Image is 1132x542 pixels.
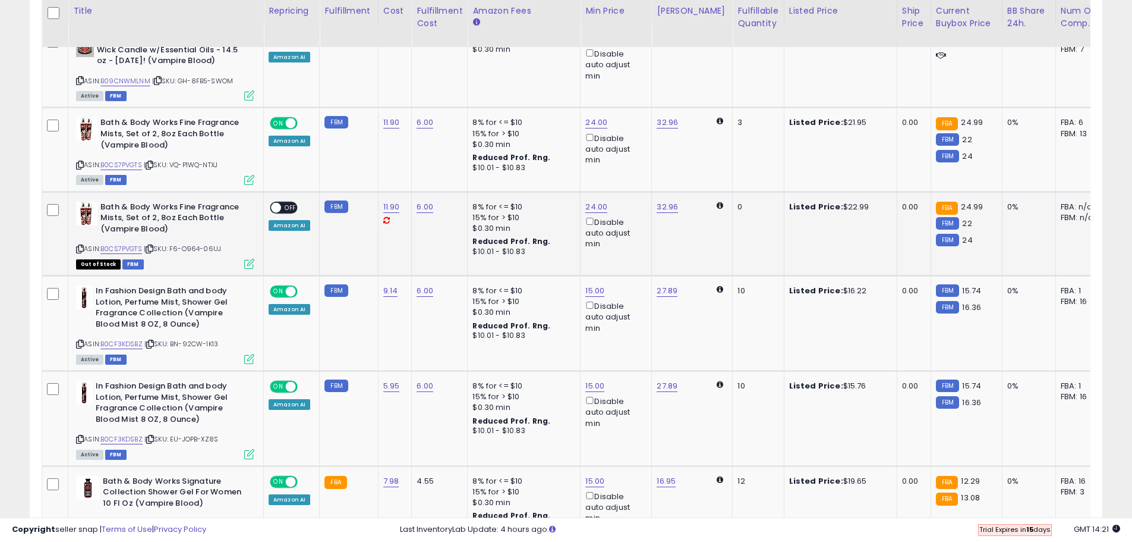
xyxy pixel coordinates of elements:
[962,302,981,313] span: 16.36
[472,5,575,17] div: Amazon Fees
[1061,286,1100,296] div: FBA: 1
[154,524,206,535] a: Privacy Policy
[657,285,677,297] a: 27.89
[585,215,642,250] div: Disable auto adjust min
[1007,381,1046,391] div: 0%
[103,476,247,512] b: Bath & Body Works Signature Collection Shower Gel For Women 10 Fl Oz (Vampire Blood)
[472,296,571,307] div: 15% for > $10
[76,355,103,365] span: All listings currently available for purchase on Amazon
[76,33,254,99] div: ASIN:
[961,117,983,128] span: 24.99
[472,44,571,55] div: $0.30 min
[1007,286,1046,296] div: 0%
[271,382,286,392] span: ON
[737,202,774,212] div: 0
[76,450,103,460] span: All listings currently available for purchase on Amazon
[1007,117,1046,128] div: 0%
[76,91,103,101] span: All listings currently available for purchase on Amazon
[383,201,400,213] a: 11.90
[1061,391,1100,402] div: FBM: 16
[472,331,571,341] div: $10.01 - $10.83
[105,355,127,365] span: FBM
[737,381,774,391] div: 10
[585,5,647,17] div: Min Price
[472,402,571,413] div: $0.30 min
[417,476,458,487] div: 4.55
[296,287,315,297] span: OFF
[269,304,310,315] div: Amazon AI
[1061,476,1100,487] div: FBA: 16
[961,492,980,503] span: 13.08
[144,434,218,444] span: | SKU: EU-JOPB-XZ8S
[936,133,959,146] small: FBM
[76,202,97,225] img: 41kKVaj62JL._SL40_.jpg
[472,152,550,162] b: Reduced Prof. Rng.
[269,494,310,505] div: Amazon AI
[936,380,959,392] small: FBM
[936,301,959,314] small: FBM
[76,117,97,141] img: 41kKVaj62JL._SL40_.jpg
[962,285,981,296] span: 15.74
[585,285,604,297] a: 15.00
[472,307,571,318] div: $0.30 min
[1061,5,1104,30] div: Num of Comp.
[789,286,888,296] div: $16.22
[76,286,93,309] img: 31muj1D0c6L._SL40_.jpg
[737,286,774,296] div: 10
[789,475,843,487] b: Listed Price:
[737,476,774,487] div: 12
[585,131,642,166] div: Disable auto adjust min
[383,117,400,129] a: 11.90
[585,475,604,487] a: 15.00
[717,202,723,209] i: Calculated using Dynamic Max Price.
[472,236,550,246] b: Reduced Prof. Rng.
[100,339,143,349] a: B0CF3KDSBZ
[1007,476,1046,487] div: 0%
[12,524,206,535] div: seller snap | |
[902,117,922,128] div: 0.00
[324,200,348,213] small: FBM
[96,286,240,333] b: In Fashion Design Bath and body Lotion, Perfume Mist, Shower Gel Fragrance Collection (Vampire Bl...
[144,339,218,349] span: | SKU: BN-92CW-1K13
[472,416,550,426] b: Reduced Prof. Rng.
[383,5,407,17] div: Cost
[472,212,571,223] div: 15% for > $10
[936,202,958,215] small: FBA
[789,380,843,391] b: Listed Price:
[383,380,400,392] a: 5.95
[936,476,958,489] small: FBA
[102,524,152,535] a: Terms of Use
[417,201,433,213] a: 6.00
[73,5,258,17] div: Title
[472,17,480,28] small: Amazon Fees.
[585,299,642,334] div: Disable auto adjust min
[96,381,240,428] b: In Fashion Design Bath and body Lotion, Perfume Mist, Shower Gel Fragrance Collection (Vampire Bl...
[472,321,550,331] b: Reduced Prof. Rng.
[962,151,972,162] span: 24
[417,117,433,129] a: 6.00
[144,160,217,170] span: | SKU: VQ-P1WQ-NTXJ
[789,5,892,17] div: Listed Price
[144,244,221,253] span: | SKU: F6-O964-06UJ
[472,476,571,487] div: 8% for <= $10
[657,475,676,487] a: 16.95
[961,201,983,212] span: 24.99
[962,397,981,408] span: 16.36
[472,391,571,402] div: 15% for > $10
[296,382,315,392] span: OFF
[585,201,607,213] a: 24.00
[324,476,346,489] small: FBA
[585,47,642,82] div: Disable auto adjust min
[296,477,315,487] span: OFF
[324,5,373,17] div: Fulfillment
[12,524,55,535] strong: Copyright
[936,493,958,506] small: FBA
[1061,129,1100,139] div: FBM: 13
[472,247,571,257] div: $10.01 - $10.83
[472,163,571,173] div: $10.01 - $10.83
[97,33,241,70] b: Bath & Body Works, White Barn 3-Wick Candle w/Essential Oils - 14.5 oz - [DATE]! (Vampire Blood)
[936,396,959,409] small: FBM
[789,117,888,128] div: $21.95
[1007,202,1046,212] div: 0%
[100,76,150,86] a: B09CNWMLNM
